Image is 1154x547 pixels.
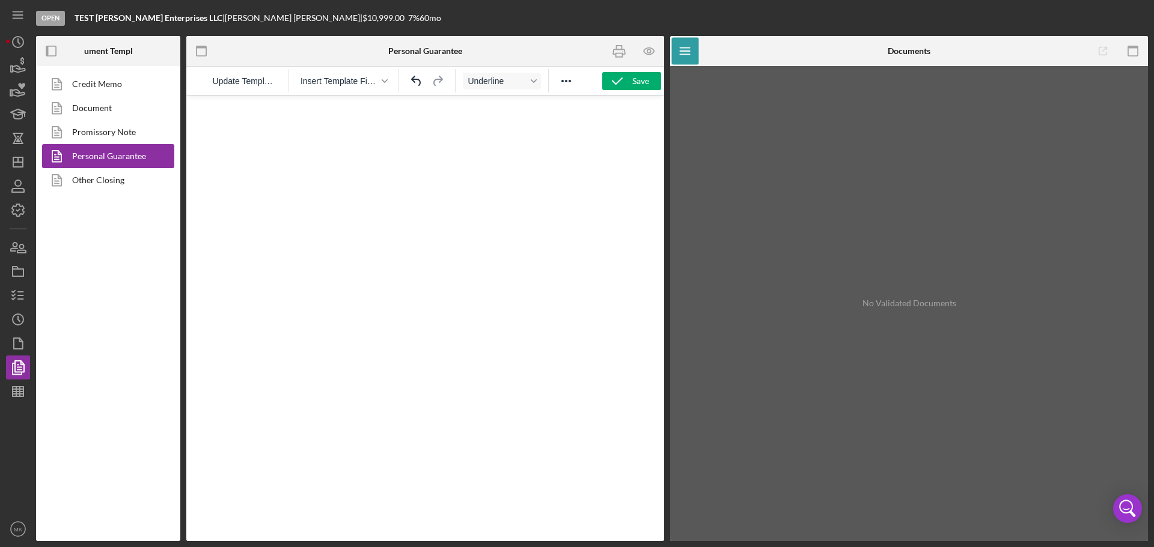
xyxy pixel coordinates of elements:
div: $10,999.00 [362,13,408,23]
button: Reveal or hide additional toolbar items [556,73,576,89]
span: Underline [468,76,527,86]
text: MK [14,526,23,533]
div: 60 mo [420,13,441,23]
div: Open [36,11,65,26]
a: Other Closing [42,168,168,192]
a: Document [42,96,168,120]
div: [PERSON_NAME] [PERSON_NAME] | [225,13,362,23]
button: MK [6,517,30,541]
div: Open Intercom Messenger [1113,494,1142,523]
span: Insert Template Field [301,76,377,86]
a: Promissory Note [42,120,168,144]
a: Personal Guarantee [42,144,168,168]
b: Documents [888,46,930,56]
button: Save [602,72,661,90]
div: 7 % [408,13,420,23]
b: Document Templates [69,46,148,56]
div: | [75,13,225,23]
b: TEST [PERSON_NAME] Enterprises LLC [75,13,222,23]
b: Personal Guarantee [388,46,462,56]
button: Undo [406,73,427,89]
button: Reset the template to the current product template value [208,73,281,89]
span: Update Template [213,76,276,86]
div: No Validated Documents [676,72,1142,535]
iframe: Rich Text Area [186,95,664,541]
a: Credit Memo [42,72,168,96]
button: Redo [427,73,448,89]
button: Insert Template Field [296,73,392,89]
div: Save [632,72,649,90]
button: Format Underline [463,73,541,89]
